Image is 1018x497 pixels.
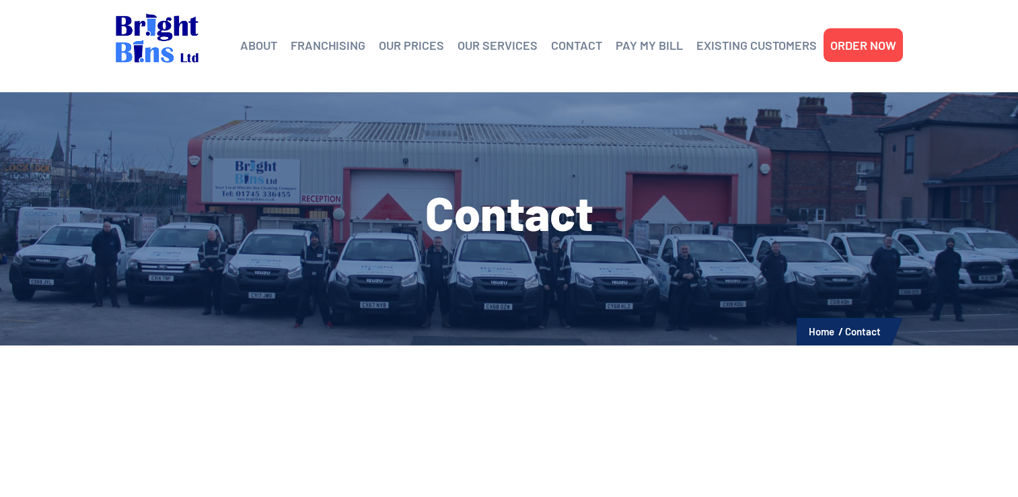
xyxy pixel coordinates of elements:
[379,35,444,55] a: OUR PRICES
[291,35,365,55] a: FRANCHISING
[830,35,896,55] a: ORDER NOW
[458,35,538,55] a: OUR SERVICES
[240,35,277,55] a: ABOUT
[551,35,602,55] a: CONTACT
[696,35,817,55] a: EXISTING CUSTOMERS
[845,323,881,340] li: Contact
[116,189,903,236] h1: Contact
[809,325,834,337] a: Home
[616,35,683,55] a: PAY MY BILL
